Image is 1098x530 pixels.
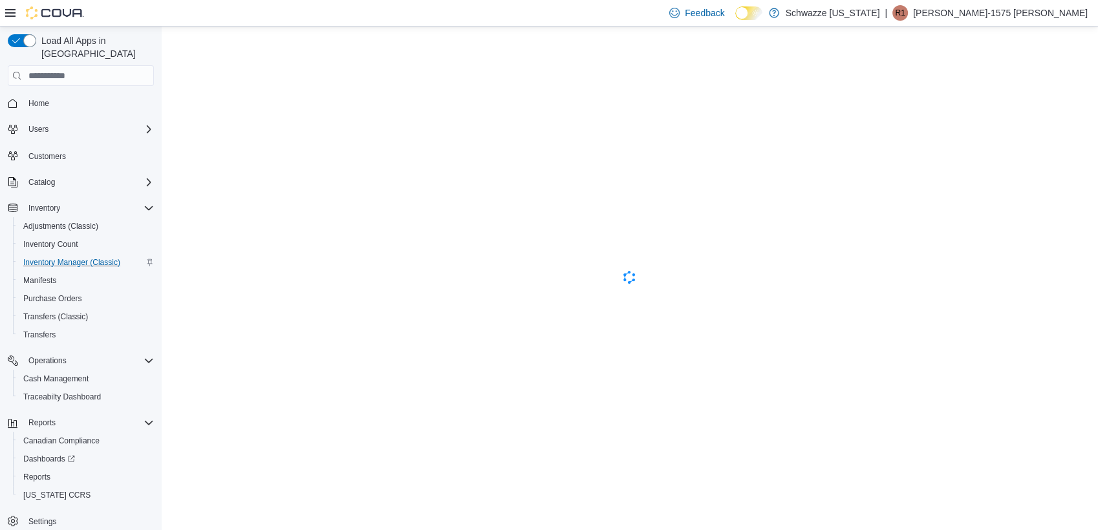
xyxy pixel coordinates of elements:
[23,239,78,249] span: Inventory Count
[18,273,61,288] a: Manifests
[18,433,105,449] a: Canadian Compliance
[18,389,106,405] a: Traceabilty Dashboard
[23,415,154,430] span: Reports
[18,237,83,252] a: Inventory Count
[23,514,61,529] a: Settings
[18,389,154,405] span: Traceabilty Dashboard
[13,217,159,235] button: Adjustments (Classic)
[18,451,80,467] a: Dashboards
[28,418,56,428] span: Reports
[28,203,60,213] span: Inventory
[23,275,56,286] span: Manifests
[23,330,56,340] span: Transfers
[885,5,887,21] p: |
[23,257,120,268] span: Inventory Manager (Classic)
[3,120,159,138] button: Users
[3,173,159,191] button: Catalog
[18,218,103,234] a: Adjustments (Classic)
[36,34,154,60] span: Load All Apps in [GEOGRAPHIC_DATA]
[26,6,84,19] img: Cova
[13,468,159,486] button: Reports
[23,436,100,446] span: Canadian Compliance
[3,352,159,370] button: Operations
[18,255,154,270] span: Inventory Manager (Classic)
[13,432,159,450] button: Canadian Compliance
[3,146,159,165] button: Customers
[23,95,154,111] span: Home
[23,490,91,500] span: [US_STATE] CCRS
[18,327,154,343] span: Transfers
[23,122,154,137] span: Users
[685,6,724,19] span: Feedback
[18,433,154,449] span: Canadian Compliance
[28,98,49,109] span: Home
[3,199,159,217] button: Inventory
[23,149,71,164] a: Customers
[18,291,154,306] span: Purchase Orders
[23,472,50,482] span: Reports
[735,20,736,21] span: Dark Mode
[23,147,154,164] span: Customers
[18,327,61,343] a: Transfers
[28,355,67,366] span: Operations
[13,388,159,406] button: Traceabilty Dashboard
[13,370,159,388] button: Cash Management
[13,290,159,308] button: Purchase Orders
[18,309,93,324] a: Transfers (Classic)
[18,371,154,387] span: Cash Management
[23,175,60,190] button: Catalog
[28,177,55,187] span: Catalog
[13,253,159,271] button: Inventory Manager (Classic)
[892,5,908,21] div: Rebecca-1575 Pietz
[913,5,1088,21] p: [PERSON_NAME]-1575 [PERSON_NAME]
[18,218,154,234] span: Adjustments (Classic)
[18,291,87,306] a: Purchase Orders
[18,451,154,467] span: Dashboards
[23,312,88,322] span: Transfers (Classic)
[18,469,56,485] a: Reports
[13,271,159,290] button: Manifests
[786,5,880,21] p: Schwazze [US_STATE]
[28,124,48,134] span: Users
[18,273,154,288] span: Manifests
[23,122,54,137] button: Users
[23,415,61,430] button: Reports
[23,454,75,464] span: Dashboards
[895,5,905,21] span: R1
[23,353,154,368] span: Operations
[23,175,154,190] span: Catalog
[13,450,159,468] a: Dashboards
[18,487,154,503] span: Washington CCRS
[18,237,154,252] span: Inventory Count
[13,326,159,344] button: Transfers
[13,308,159,326] button: Transfers (Classic)
[18,469,154,485] span: Reports
[18,371,94,387] a: Cash Management
[3,414,159,432] button: Reports
[23,392,101,402] span: Traceabilty Dashboard
[18,487,96,503] a: [US_STATE] CCRS
[23,293,82,304] span: Purchase Orders
[13,235,159,253] button: Inventory Count
[13,486,159,504] button: [US_STATE] CCRS
[23,353,72,368] button: Operations
[23,200,154,216] span: Inventory
[23,513,154,529] span: Settings
[3,94,159,112] button: Home
[18,309,154,324] span: Transfers (Classic)
[28,151,66,162] span: Customers
[23,221,98,231] span: Adjustments (Classic)
[28,516,56,527] span: Settings
[23,374,89,384] span: Cash Management
[23,96,54,111] a: Home
[18,255,125,270] a: Inventory Manager (Classic)
[735,6,762,20] input: Dark Mode
[23,200,65,216] button: Inventory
